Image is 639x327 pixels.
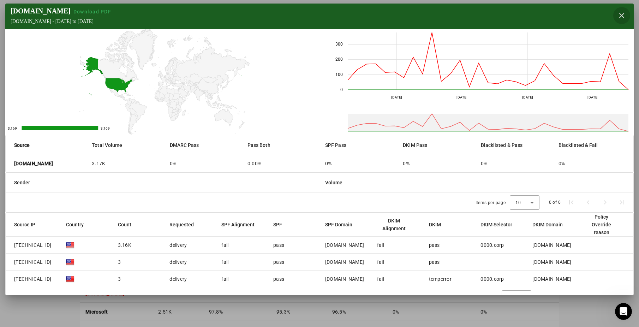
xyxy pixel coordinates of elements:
mat-cell: 0% [553,155,633,172]
mat-header-cell: Blacklisted & Fail [553,135,633,155]
div: DKIM Selector [480,221,519,228]
img: blank.gif [66,275,74,283]
div: SPF Alignment [221,221,261,228]
iframe: Intercom live chat [615,303,632,320]
div: SPF Domain [325,221,359,228]
div: Kenny says… [6,108,136,191]
span: [TECHNICAL_ID] [14,242,52,249]
mat-header-cell: Pass Both [242,135,319,155]
div: [PERSON_NAME] • 3h ago [11,96,67,101]
p: Active 45m ago [34,9,70,16]
div: Requested [169,221,200,228]
text: [DATE] [391,95,402,99]
div: Policy Override reason [584,213,619,236]
text: [DATE] [587,95,598,99]
b: [PERSON_NAME] [30,59,70,64]
mat-cell: 3 [112,270,164,287]
div: Source IP [14,221,42,228]
svg: A chart. [5,29,319,135]
button: Emoji picker [22,231,28,237]
img: Profile image for Keith [20,4,31,15]
div: Keith says… [6,191,136,240]
button: Upload attachment [11,231,17,237]
button: Gif picker [34,231,39,237]
mat-cell: 0% [397,155,475,172]
div: Good morning, [PERSON_NAME]. Checking... [11,77,110,91]
button: Home [111,3,124,16]
mat-header-cell: Sender [6,173,319,192]
div: [DOMAIN_NAME] [325,275,364,283]
div: SPF [273,221,282,228]
div: joined the conversation [30,58,120,64]
mat-cell: fail [371,254,423,270]
mat-header-cell: SPF Pass [319,135,397,155]
div: pass [273,258,284,266]
div: Our usual reply time 🕒 [11,26,110,40]
div: Items per page: [467,294,499,301]
b: A few hours [17,33,50,39]
div: [DOMAIN_NAME] [325,258,364,266]
div: 0 of 0 [549,199,561,206]
div: DKIM Selector [480,221,512,228]
div: 0000.corp [480,275,504,283]
mat-header-cell: Blacklisted & Pass [475,135,553,155]
div: [DOMAIN_NAME] [532,242,571,249]
mat-cell: 0% [164,155,242,172]
div: You're back to owner status! Let me know if that allows the necessary changes. Thanks for the sch... [6,191,116,227]
text: 300 [335,42,343,47]
button: Send a message… [121,228,132,240]
img: blank.gif [66,258,74,266]
text: 3,169 [8,126,17,130]
div: temperror [429,275,452,283]
div: Keith says… [6,73,136,108]
button: go back [5,3,18,16]
strong: [DOMAIN_NAME] [14,160,53,167]
div: Country [66,221,84,228]
div: 0000.corp [480,242,504,249]
mat-header-cell: DMARC Pass [164,135,242,155]
div: DKIM Alignment [377,217,418,232]
div: DKIM [429,221,447,228]
div: DKIM Domain [532,221,569,228]
button: Download PDF [71,8,114,15]
div: pass [429,242,440,249]
div: Operator • AI Agent • 3h ago [11,45,73,49]
div: You're back to owner status! Let me know if that allows the necessary changes. Thanks for the sch... [11,195,110,223]
img: blank.gif [66,241,74,249]
div: SPF Alignment [221,221,255,228]
div: Items per page: [476,199,507,206]
div: Good morning, [PERSON_NAME]. Checking...[PERSON_NAME] • 3h ago [6,73,116,95]
div: SPF [273,221,288,228]
mat-cell: 3.17K [86,155,164,172]
h1: [PERSON_NAME] [34,4,80,9]
div: DKIM Alignment [377,217,411,232]
div: Source IP [14,221,35,228]
text: 0 [340,87,343,92]
div: [DOMAIN_NAME] - [DATE] to [DATE] [11,19,114,24]
span: [TECHNICAL_ID] [14,258,52,266]
div: Count [118,221,138,228]
span: 10 [515,200,521,205]
div: pass [273,242,284,249]
mat-header-cell: Volume [319,173,633,192]
mat-cell: 3 [112,254,164,270]
div: DKIM Domain [532,221,563,228]
text: 100 [335,72,343,77]
span: [TECHNICAL_ID] [14,275,52,283]
mat-cell: fail [216,254,268,270]
div: Requested [169,221,194,228]
div: 1 – 3 of 3 [541,294,561,301]
textarea: Message… [6,216,135,228]
div: [DOMAIN_NAME] [325,242,364,249]
div: Country [66,221,90,228]
mat-cell: fail [371,270,423,287]
mat-header-cell: Total Volume [86,135,164,155]
div: [DOMAIN_NAME] [532,275,571,283]
span: 5 [507,295,510,300]
div: pass [429,258,440,266]
mat-header-cell: DKIM Pass [397,135,475,155]
div: Policy Override reason [584,213,625,236]
div: Keith says… [6,57,136,73]
div: Count [118,221,131,228]
text: 200 [335,57,343,62]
